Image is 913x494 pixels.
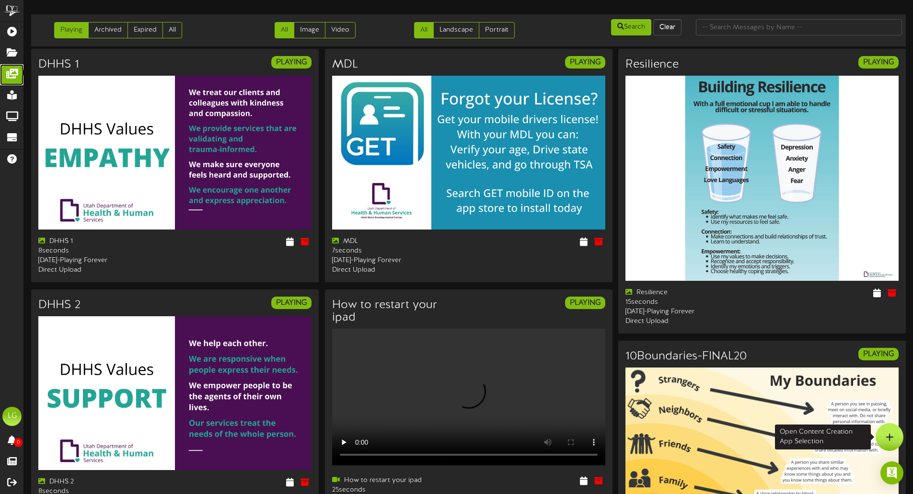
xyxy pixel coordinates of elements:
[332,58,358,71] h3: MDL
[332,265,462,275] div: Direct Upload
[275,22,294,38] a: All
[2,407,22,426] div: LG
[625,317,755,326] div: Direct Upload
[38,237,168,246] div: DHHS 1
[88,22,128,38] a: Archived
[38,256,168,265] div: [DATE] - Playing Forever
[127,22,163,38] a: Expired
[611,19,651,35] button: Search
[294,22,325,38] a: Image
[332,237,462,246] div: MDL
[38,299,81,311] h3: DHHS 2
[414,22,434,38] a: All
[570,299,601,307] strong: PLAYING
[625,298,755,307] div: 15 seconds
[38,246,168,256] div: 8 seconds
[433,22,479,38] a: Landscape
[38,265,168,275] div: Direct Upload
[696,19,902,35] input: -- Search Messages by Name --
[38,58,79,71] h3: DHHS 1
[162,22,182,38] a: All
[570,58,601,67] strong: PLAYING
[332,299,462,324] h3: How to restart your ipad
[332,256,462,265] div: [DATE] - Playing Forever
[863,58,894,67] strong: PLAYING
[625,288,755,298] div: Resilience
[880,461,903,484] div: Open Intercom Messenger
[625,350,747,363] h3: 10Boundaries-FINAL20
[325,22,356,38] a: Video
[14,438,23,447] span: 0
[38,477,168,487] div: DHHS 2
[332,76,605,230] img: 0b5db1c1-5837-489b-b020-8f6e9aef51d0mdl.png
[38,316,312,470] img: e024ebfd-308f-44ec-a790-3ee78258490eusdcdhhsvalues1.png
[276,299,307,307] strong: PLAYING
[54,22,89,38] a: Playing
[625,76,899,281] img: 373a7bec-85d6-4cf9-8ab3-c6d56dd3d846.jpg
[479,22,515,38] a: Portrait
[332,329,605,465] video: Your browser does not support HTML5 video.
[332,246,462,256] div: 7 seconds
[625,58,679,71] h3: Resilience
[863,350,894,358] strong: PLAYING
[276,58,307,67] strong: PLAYING
[38,76,312,230] img: 050a8a6a-ea8e-48eb-9e5e-87dfe5d11bffusdcdhhsvalues.png
[332,476,462,485] div: How to restart your ipad
[653,19,682,35] button: Clear
[625,307,755,317] div: [DATE] - Playing Forever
